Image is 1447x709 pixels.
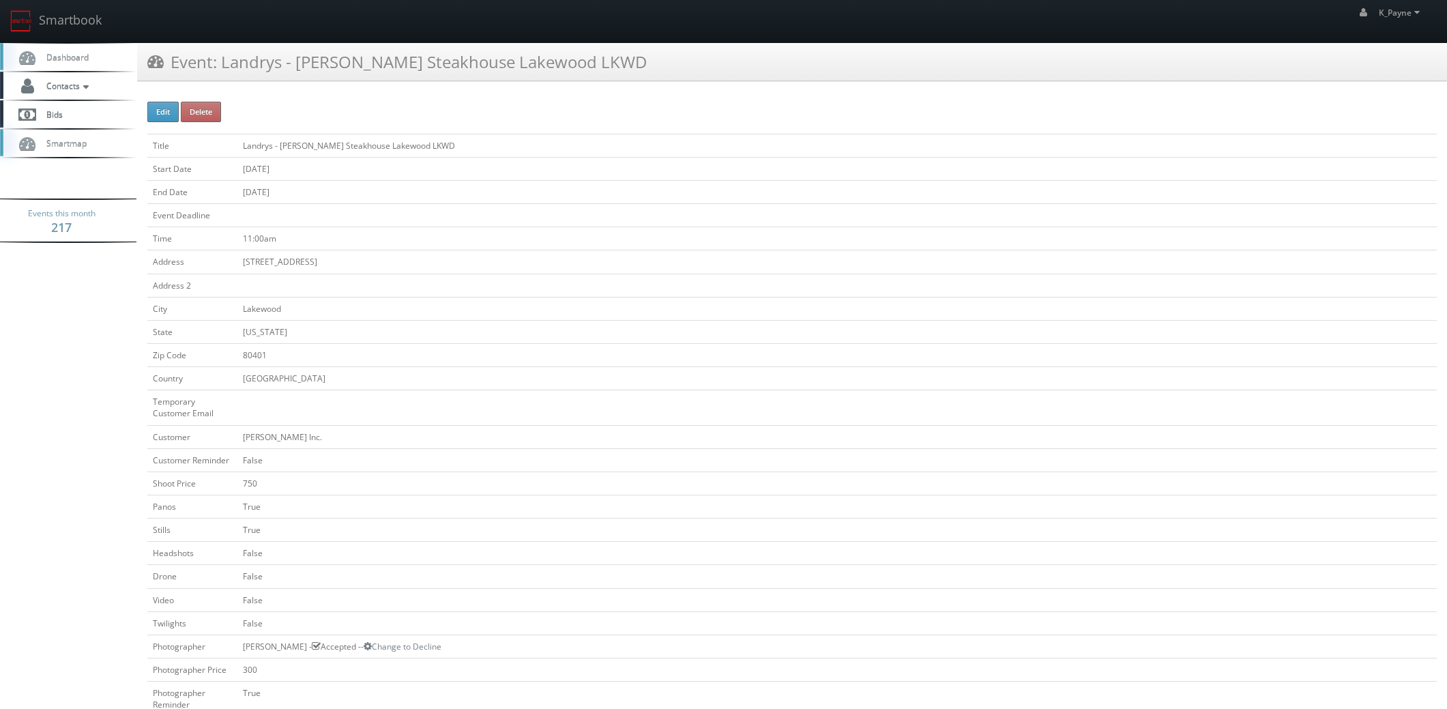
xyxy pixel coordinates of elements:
[147,250,237,274] td: Address
[10,10,32,32] img: smartbook-logo.png
[237,565,1437,588] td: False
[40,80,92,91] span: Contacts
[147,519,237,542] td: Stills
[147,635,237,658] td: Photographer
[237,367,1437,390] td: [GEOGRAPHIC_DATA]
[147,472,237,495] td: Shoot Price
[147,50,647,74] h3: Event: Landrys - [PERSON_NAME] Steakhouse Lakewood LKWD
[147,448,237,472] td: Customer Reminder
[237,635,1437,658] td: [PERSON_NAME] - Accepted --
[237,611,1437,635] td: False
[147,658,237,681] td: Photographer Price
[147,542,237,565] td: Headshots
[40,51,89,63] span: Dashboard
[51,219,72,235] strong: 217
[147,204,237,227] td: Event Deadline
[147,134,237,157] td: Title
[181,102,221,122] button: Delete
[237,250,1437,274] td: [STREET_ADDRESS]
[364,641,441,652] a: Change to Decline
[28,207,96,220] span: Events this month
[40,137,87,149] span: Smartmap
[237,297,1437,320] td: Lakewood
[147,297,237,320] td: City
[237,519,1437,542] td: True
[237,658,1437,681] td: 300
[40,108,63,120] span: Bids
[237,425,1437,448] td: [PERSON_NAME] Inc.
[237,180,1437,203] td: [DATE]
[147,274,237,297] td: Address 2
[147,180,237,203] td: End Date
[237,588,1437,611] td: False
[237,134,1437,157] td: Landrys - [PERSON_NAME] Steakhouse Lakewood LKWD
[147,495,237,518] td: Panos
[147,390,237,425] td: Temporary Customer Email
[1379,7,1424,18] span: K_Payne
[147,565,237,588] td: Drone
[237,343,1437,366] td: 80401
[237,227,1437,250] td: 11:00am
[147,611,237,635] td: Twilights
[237,448,1437,472] td: False
[147,343,237,366] td: Zip Code
[147,588,237,611] td: Video
[147,320,237,343] td: State
[237,472,1437,495] td: 750
[147,157,237,180] td: Start Date
[237,157,1437,180] td: [DATE]
[237,495,1437,518] td: True
[147,227,237,250] td: Time
[237,320,1437,343] td: [US_STATE]
[147,102,179,122] button: Edit
[237,542,1437,565] td: False
[147,425,237,448] td: Customer
[147,367,237,390] td: Country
